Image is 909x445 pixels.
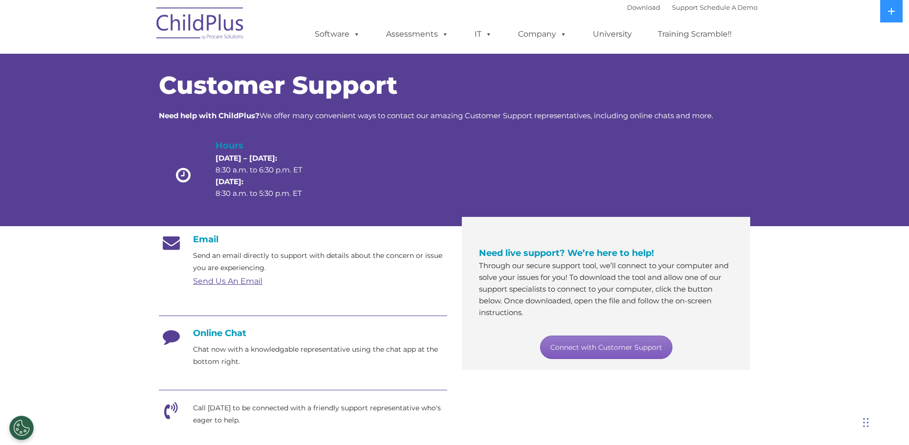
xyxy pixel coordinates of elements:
div: Drag [863,408,869,437]
h4: Hours [216,139,319,152]
p: Call [DATE] to be connected with a friendly support representative who's eager to help. [193,402,447,426]
a: University [583,24,642,44]
a: Schedule A Demo [700,3,757,11]
a: IT [465,24,502,44]
p: Chat now with a knowledgable representative using the chat app at the bottom right. [193,343,447,368]
a: Send Us An Email [193,276,262,286]
a: Support [672,3,698,11]
h4: Online Chat [159,328,447,339]
strong: [DATE]: [216,177,243,186]
strong: Need help with ChildPlus? [159,111,260,120]
span: We offer many convenient ways to contact our amazing Customer Support representatives, including ... [159,111,713,120]
strong: [DATE] – [DATE]: [216,153,277,163]
a: Download [627,3,660,11]
a: Training Scramble!! [648,24,741,44]
p: Send an email directly to support with details about the concern or issue you are experiencing. [193,250,447,274]
h4: Email [159,234,447,245]
img: ChildPlus by Procare Solutions [151,0,249,49]
span: Need live support? We’re here to help! [479,248,654,258]
font: | [627,3,757,11]
a: Connect with Customer Support [540,336,672,359]
a: Company [508,24,577,44]
a: Software [305,24,370,44]
button: Cookies Settings [9,416,34,440]
p: 8:30 a.m. to 6:30 p.m. ET 8:30 a.m. to 5:30 p.m. ET [216,152,319,199]
p: Through our secure support tool, we’ll connect to your computer and solve your issues for you! To... [479,260,733,318]
span: Customer Support [159,70,397,100]
iframe: Chat Widget [690,52,909,445]
a: Assessments [376,24,458,44]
